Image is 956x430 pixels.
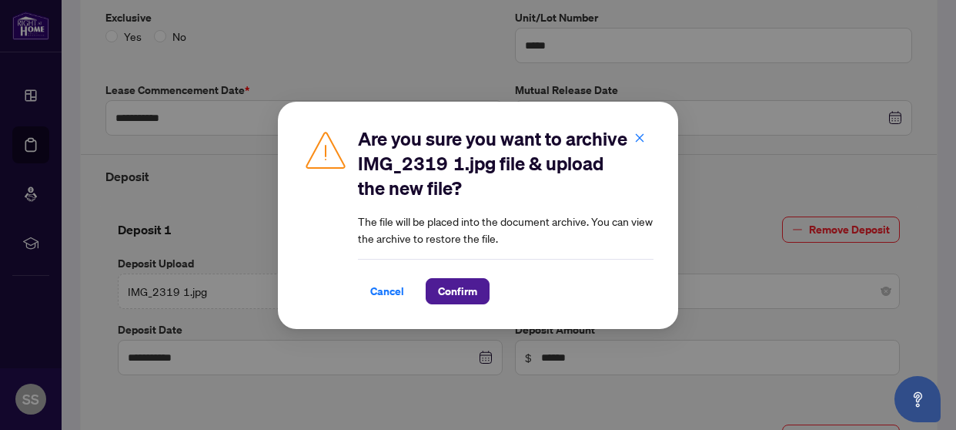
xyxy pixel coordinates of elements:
[358,278,416,304] button: Cancel
[426,278,490,304] button: Confirm
[370,279,404,304] span: Cancel
[358,126,653,304] div: The file will be placed into the document archive. You can view the archive to restore the file.
[358,126,653,200] h2: Are you sure you want to archive IMG_2319 1.jpg file & upload the new file?
[438,279,477,304] span: Confirm
[894,376,941,422] button: Open asap
[303,126,349,173] img: Caution Icon
[634,132,645,143] span: close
